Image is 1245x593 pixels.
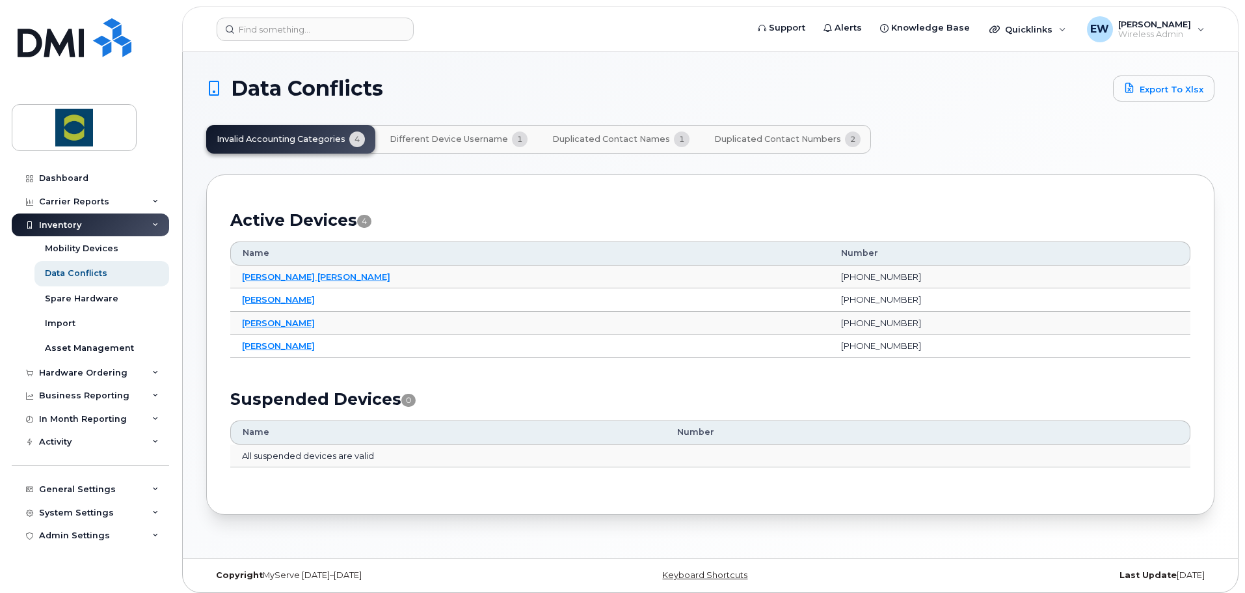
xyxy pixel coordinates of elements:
h2: Active Devices [230,210,1190,230]
a: [PERSON_NAME] [242,340,315,351]
div: [DATE] [878,570,1214,581]
a: [PERSON_NAME] [242,318,315,328]
td: [PHONE_NUMBER] [829,266,1190,289]
th: Number [829,241,1190,265]
th: Name [230,421,665,444]
span: 2 [845,131,861,147]
a: [PERSON_NAME] [242,294,315,305]
td: [PHONE_NUMBER] [829,312,1190,335]
span: Duplicated Contact Numbers [714,134,841,145]
div: MyServe [DATE]–[DATE] [206,570,542,581]
span: 1 [512,131,528,147]
td: [PHONE_NUMBER] [829,335,1190,358]
h2: Suspended Devices [230,389,1190,409]
a: Export to Xlsx [1113,76,1214,102]
strong: Copyright [216,570,263,580]
a: [PERSON_NAME] [PERSON_NAME] [242,271,390,282]
a: Keyboard Shortcuts [662,570,747,580]
span: 1 [674,131,689,147]
span: Different Device Username [390,134,508,145]
span: Data Conflicts [231,79,383,98]
span: Duplicated Contact Names [552,134,670,145]
strong: Last Update [1119,570,1177,580]
span: 4 [357,215,371,228]
th: Name [230,241,829,265]
td: All suspended devices are valid [230,445,1190,468]
td: [PHONE_NUMBER] [829,288,1190,312]
th: Number [665,421,1190,444]
span: 0 [401,394,416,407]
